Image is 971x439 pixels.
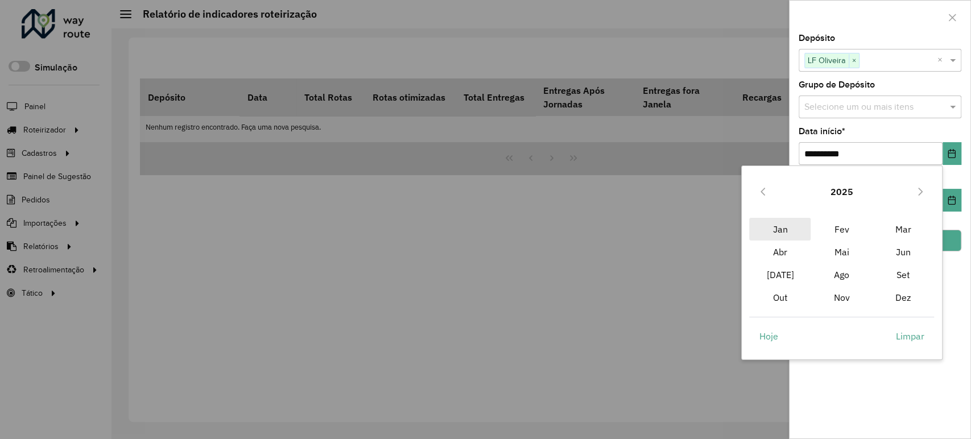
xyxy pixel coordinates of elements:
span: Limpar [896,329,924,343]
span: Fev [811,218,872,241]
span: LF Oliveira [805,53,849,67]
span: Clear all [937,53,947,67]
span: Out [749,286,811,309]
span: × [849,54,859,68]
button: Hoje [749,325,787,347]
span: Jun [872,241,933,263]
span: Set [872,263,933,286]
button: Limpar [886,325,934,347]
span: Mai [811,241,872,263]
span: Nov [811,286,872,309]
label: Data início [799,125,845,138]
button: Choose Date [943,189,961,212]
label: Depósito [799,31,835,45]
span: Jan [749,218,811,241]
button: Choose Date [943,142,961,165]
button: Next Year [911,183,929,201]
span: Abr [749,241,811,263]
span: Mar [872,218,933,241]
button: Previous Year [754,183,772,201]
label: Grupo de Depósito [799,78,875,92]
button: Choose Year [826,178,858,205]
span: Ago [811,263,872,286]
div: Choose Date [741,165,943,360]
span: Hoje [759,329,778,343]
span: Dez [872,286,933,309]
span: [DATE] [749,263,811,286]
